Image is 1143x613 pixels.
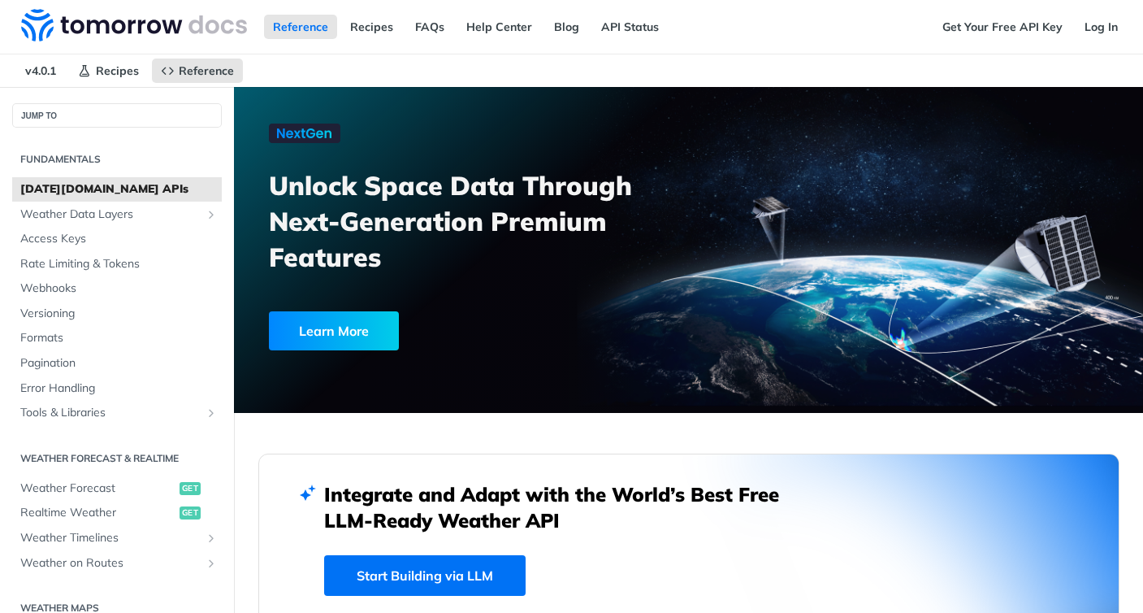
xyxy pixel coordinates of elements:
[12,451,222,466] h2: Weather Forecast & realtime
[12,326,222,350] a: Formats
[20,480,175,497] span: Weather Forecast
[12,526,222,550] a: Weather TimelinesShow subpages for Weather Timelines
[269,167,706,275] h3: Unlock Space Data Through Next-Generation Premium Features
[152,59,243,83] a: Reference
[205,557,218,570] button: Show subpages for Weather on Routes
[324,481,803,533] h2: Integrate and Adapt with the World’s Best Free LLM-Ready Weather API
[179,63,234,78] span: Reference
[180,506,201,520] span: get
[406,15,453,39] a: FAQs
[205,208,218,221] button: Show subpages for Weather Data Layers
[545,15,588,39] a: Blog
[269,311,399,350] div: Learn More
[12,103,222,128] button: JUMP TO
[457,15,541,39] a: Help Center
[96,63,139,78] span: Recipes
[12,401,222,425] a: Tools & LibrariesShow subpages for Tools & Libraries
[592,15,668,39] a: API Status
[20,530,201,546] span: Weather Timelines
[16,59,65,83] span: v4.0.1
[20,231,218,247] span: Access Keys
[20,280,218,297] span: Webhooks
[12,501,222,525] a: Realtime Weatherget
[20,306,218,322] span: Versioning
[20,405,201,421] span: Tools & Libraries
[269,311,618,350] a: Learn More
[12,376,222,401] a: Error Handling
[324,555,526,596] a: Start Building via LLM
[933,15,1072,39] a: Get Your Free API Key
[12,227,222,251] a: Access Keys
[12,152,222,167] h2: Fundamentals
[20,505,175,521] span: Realtime Weather
[12,351,222,376] a: Pagination
[205,532,218,545] button: Show subpages for Weather Timelines
[12,276,222,301] a: Webhooks
[20,207,201,223] span: Weather Data Layers
[1076,15,1127,39] a: Log In
[269,124,340,143] img: NextGen
[20,330,218,346] span: Formats
[12,202,222,227] a: Weather Data LayersShow subpages for Weather Data Layers
[12,302,222,326] a: Versioning
[205,406,218,420] button: Show subpages for Tools & Libraries
[341,15,402,39] a: Recipes
[12,177,222,202] a: [DATE][DOMAIN_NAME] APIs
[20,555,201,572] span: Weather on Routes
[20,355,218,372] span: Pagination
[20,181,218,198] span: [DATE][DOMAIN_NAME] APIs
[12,476,222,501] a: Weather Forecastget
[12,252,222,276] a: Rate Limiting & Tokens
[20,380,218,397] span: Error Handling
[180,482,201,495] span: get
[21,9,247,41] img: Tomorrow.io Weather API Docs
[69,59,148,83] a: Recipes
[12,551,222,576] a: Weather on RoutesShow subpages for Weather on Routes
[264,15,337,39] a: Reference
[20,256,218,272] span: Rate Limiting & Tokens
